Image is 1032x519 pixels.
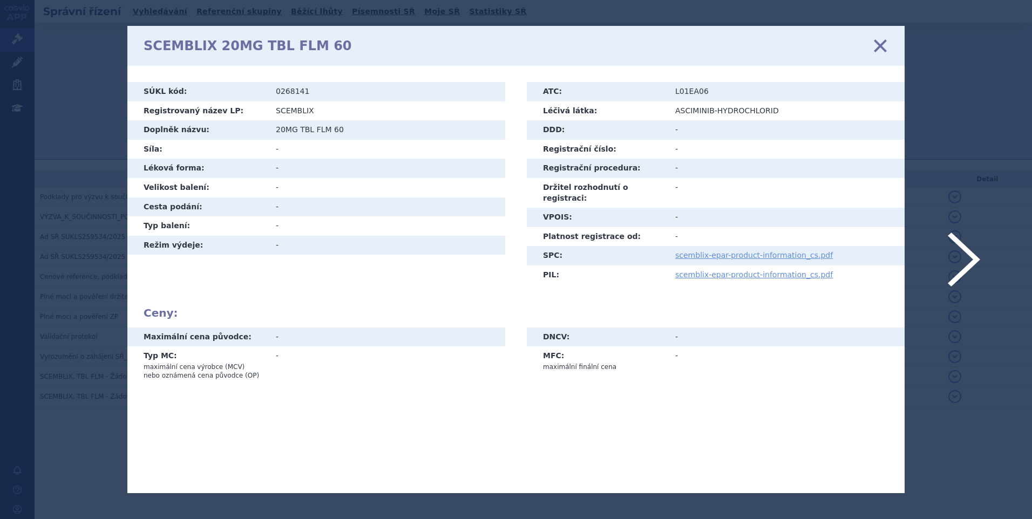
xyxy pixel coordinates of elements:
th: Držitel rozhodnutí o registraci: [527,178,667,208]
th: Registrovaný název LP: [127,101,268,121]
td: - [667,346,905,375]
td: - [667,159,905,178]
th: Registrační číslo: [527,140,667,159]
th: Cesta podání: [127,197,268,217]
th: PIL: [527,265,667,285]
th: ATC: [527,82,667,101]
td: - [268,197,505,217]
td: - [667,327,905,347]
th: Léčivá látka: [527,101,667,121]
td: - [268,346,505,384]
th: SÚKL kód: [127,82,268,101]
p: maximální finální cena [543,363,659,371]
th: DDD: [527,120,667,140]
td: - [667,178,905,208]
th: DNCV: [527,327,667,347]
a: scemblix-epar-product-information_cs.pdf [675,251,833,259]
td: - [667,208,905,227]
th: Maximální cena původce: [127,327,268,347]
a: scemblix-epar-product-information_cs.pdf [675,270,833,279]
h1: SCEMBLIX 20MG TBL FLM 60 [144,38,352,54]
td: 20MG TBL FLM 60 [268,120,505,140]
th: Registrační procedura: [527,159,667,178]
td: - [268,140,505,159]
th: Doplněk názvu: [127,120,268,140]
th: VPOIS: [527,208,667,227]
th: Typ MC: [127,346,268,384]
td: - [268,178,505,197]
td: - [268,216,505,236]
td: L01EA06 [667,82,905,101]
td: 0268141 [268,82,505,101]
th: Velikost balení: [127,178,268,197]
h2: Ceny: [144,306,888,319]
td: - [667,227,905,247]
th: Platnost registrace od: [527,227,667,247]
th: Typ balení: [127,216,268,236]
td: ASCIMINIB-HYDROCHLORID [667,101,905,121]
th: MFC: [527,346,667,375]
th: Síla: [127,140,268,159]
td: - [667,120,905,140]
td: - [268,159,505,178]
th: SPC: [527,246,667,265]
td: SCEMBLIX [268,101,505,121]
p: maximální cena výrobce (MCV) nebo oznámená cena původce (OP) [144,363,260,380]
td: - [268,236,505,255]
td: - [667,140,905,159]
th: Režim výdeje: [127,236,268,255]
th: Léková forma: [127,159,268,178]
div: - [276,332,497,343]
a: zavřít [872,38,888,54]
